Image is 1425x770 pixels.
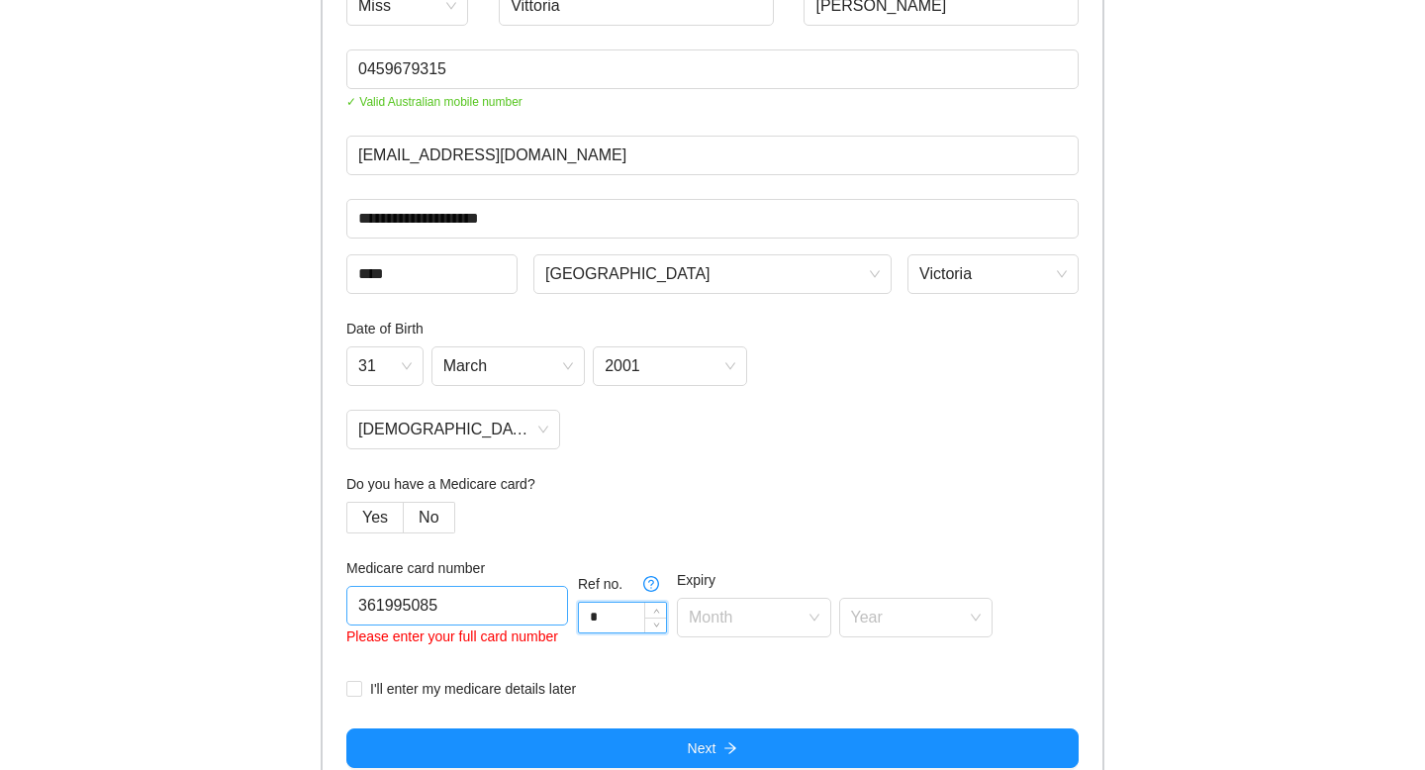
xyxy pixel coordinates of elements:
span: 31 [358,351,412,381]
span: ✓ Valid Australian mobile number [346,93,1079,112]
span: question-circle [636,576,666,592]
span: Decrease Value [644,618,666,632]
h4: Medicare card number [346,557,568,579]
span: I'll enter my medicare details later [362,678,584,700]
span: No [419,509,438,526]
span: Victoria [919,259,1067,289]
span: Increase Value [644,603,666,618]
h4: Ref no. [578,573,667,595]
button: question-circle [635,568,667,600]
span: Yes [362,509,388,526]
h4: Do you have a Medicare card? [346,473,1079,495]
span: March [443,351,574,381]
span: down [650,620,662,631]
span: Female [358,415,548,444]
span: 2001 [605,351,735,381]
span: arrow-right [723,741,737,757]
input: Email [346,136,1079,175]
span: up [650,605,662,617]
h4: Date of Birth [346,318,1079,339]
h4: Expiry [677,569,993,591]
div: Please enter your full card number [346,626,568,647]
button: Nextarrow-right [346,728,1079,768]
input: Phone Number [346,49,1079,89]
span: Next [688,737,716,759]
span: West Melbourne [545,259,880,289]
